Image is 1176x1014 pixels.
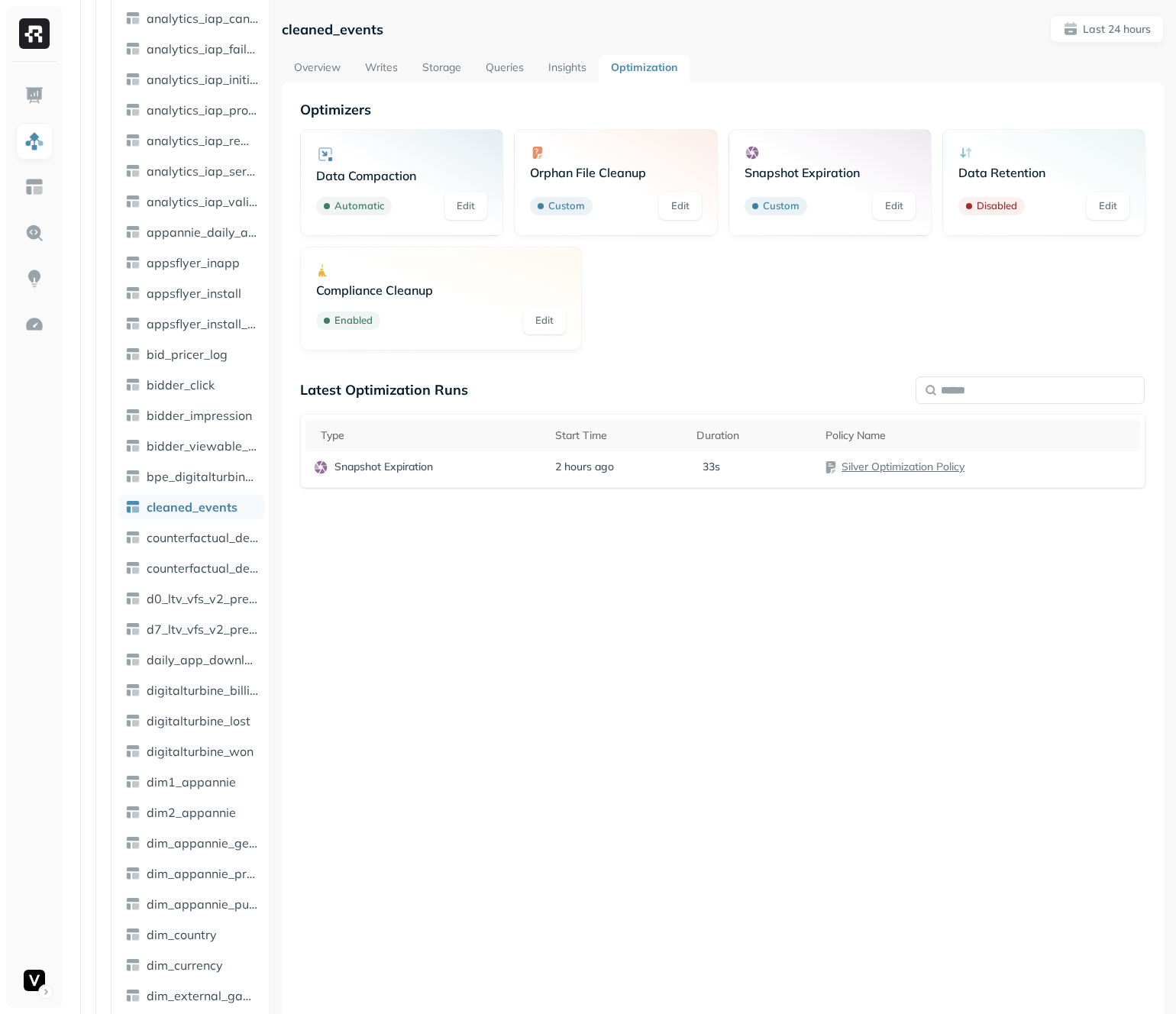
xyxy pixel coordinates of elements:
[19,18,50,49] img: Ryft
[125,72,141,87] img: table
[147,347,228,362] span: bid_pricer_log
[147,713,250,728] span: digitalturbine_lost
[659,192,702,220] a: Edit
[147,560,259,576] span: counterfactual_delivery_control_staging
[24,86,44,105] img: Dashboard
[555,428,682,443] div: Start Time
[147,805,236,820] span: dim2_appannie
[1087,192,1129,220] a: Edit
[24,315,44,334] img: Optimization
[316,168,487,183] p: Data Compaction
[125,988,141,1003] img: table
[125,560,141,576] img: table
[282,55,353,82] a: Overview
[119,189,265,214] a: analytics_iap_validated
[147,377,215,392] span: bidder_click
[548,199,585,214] p: Custom
[119,98,265,122] a: analytics_iap_processing
[410,55,473,82] a: Storage
[119,983,265,1008] a: dim_external_games_creative_id
[147,866,259,881] span: dim_appannie_products
[125,652,141,667] img: table
[473,55,536,82] a: Queries
[125,713,141,728] img: table
[555,460,614,474] span: 2 hours ago
[119,464,265,489] a: bpe_digitalturbine_log
[125,591,141,606] img: table
[119,770,265,794] a: dim1_appannie
[125,469,141,484] img: table
[24,223,44,243] img: Query Explorer
[119,250,265,275] a: appsflyer_inapp
[147,927,217,942] span: dim_country
[125,316,141,331] img: table
[125,286,141,301] img: table
[147,102,259,118] span: analytics_iap_processing
[147,896,259,912] span: dim_appannie_publishers
[353,55,410,82] a: Writes
[119,953,265,977] a: dim_currency
[125,224,141,240] img: table
[147,41,259,57] span: analytics_iap_failed
[119,495,265,519] a: cleaned_events
[147,194,259,209] span: analytics_iap_validated
[119,37,265,61] a: analytics_iap_failed
[147,744,254,759] span: digitalturbine_won
[125,744,141,759] img: table
[125,805,141,820] img: table
[125,927,141,942] img: table
[147,72,259,87] span: analytics_iap_initialization
[530,165,701,180] p: Orphan File Cleanup
[119,831,265,855] a: dim_appannie_genre
[125,11,141,26] img: table
[125,866,141,881] img: table
[119,525,265,550] a: counterfactual_delivery_control
[119,617,265,641] a: d7_ltv_vfs_v2_prediction
[119,556,265,580] a: counterfactual_delivery_control_staging
[873,192,916,220] a: Edit
[300,381,468,399] p: Latest Optimization Runs
[125,408,141,423] img: table
[125,102,141,118] img: table
[125,774,141,790] img: table
[825,428,1132,443] div: Policy Name
[147,408,252,423] span: bidder_impression
[119,220,265,244] a: appannie_daily_app_stats_agg
[444,192,487,220] a: Edit
[599,55,690,82] a: Optimization
[147,683,259,698] span: digitalturbine_billing
[147,652,259,667] span: daily_app_downloads
[300,101,1145,118] p: Optimizers
[119,709,265,733] a: digitalturbine_lost
[958,165,1129,180] p: Data Retention
[147,988,259,1003] span: dim_external_games_creative_id
[977,199,1017,214] p: Disabled
[119,403,265,428] a: bidder_impression
[321,428,539,443] div: Type
[125,499,141,515] img: table
[125,163,141,179] img: table
[703,460,720,474] p: 33s
[1050,15,1164,43] button: Last 24 hours
[147,835,259,851] span: dim_appannie_genre
[119,373,265,397] a: bidder_click
[119,6,265,31] a: analytics_iap_canceled
[119,678,265,702] a: digitalturbine_billing
[125,835,141,851] img: table
[24,970,45,991] img: Voodoo
[119,922,265,947] a: dim_country
[147,957,223,973] span: dim_currency
[147,11,259,26] span: analytics_iap_canceled
[119,800,265,825] a: dim2_appannie
[536,55,599,82] a: Insights
[745,165,916,180] p: Snapshot Expiration
[147,469,259,484] span: bpe_digitalturbine_log
[147,255,240,270] span: appsflyer_inapp
[523,307,566,334] a: Edit
[147,774,236,790] span: dim1_appannie
[24,131,44,151] img: Assets
[147,499,237,515] span: cleaned_events
[316,283,566,298] p: Compliance Cleanup
[147,133,259,148] span: analytics_iap_rewarded
[147,622,259,637] span: d7_ltv_vfs_v2_prediction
